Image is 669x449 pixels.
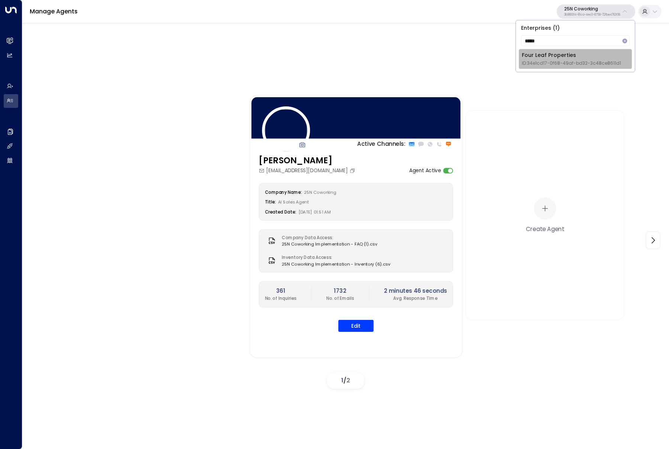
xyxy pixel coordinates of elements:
[278,199,309,205] span: AI Sales Agent
[259,167,357,174] div: [EMAIL_ADDRESS][DOMAIN_NAME]
[282,241,377,247] span: 25N Coworking Implementation - FAQ (1).csv
[265,199,276,205] label: Title:
[262,106,310,154] img: 84_headshot.jpg
[259,154,357,167] h3: [PERSON_NAME]
[282,235,374,241] label: Company Data Access:
[282,254,387,261] label: Inventory Data Access:
[326,295,354,301] p: No. of Emails
[265,209,297,215] label: Created Date:
[522,51,621,67] div: Four Leaf Properties
[409,167,441,174] label: Agent Active
[341,376,343,385] span: 1
[564,13,620,16] p: 3b9800f4-81ca-4ec0-8758-72fbe4763f36
[350,168,357,173] button: Copy
[522,60,621,67] span: ID: 34e1cd17-0f68-49af-bd32-3c48ce8611d1
[557,4,635,19] button: 25N Coworking3b9800f4-81ca-4ec0-8758-72fbe4763f36
[338,320,374,332] button: Edit
[526,224,564,233] div: Create Agent
[519,23,632,32] p: Enterprises ( 1 )
[265,287,297,295] h2: 361
[326,287,354,295] h2: 1732
[384,287,447,295] h2: 2 minutes 46 seconds
[282,261,391,267] span: 25N Coworking Implementation - Inventory (6).csv
[564,7,620,11] p: 25N Coworking
[298,209,330,215] span: [DATE] 01:51 AM
[265,189,302,195] label: Company Name:
[357,140,405,148] p: Active Channels:
[384,295,447,301] p: Avg. Response Time
[327,372,364,389] div: /
[346,376,350,385] span: 2
[304,189,336,195] span: 25N Coworking
[265,295,297,301] p: No. of Inquiries
[30,7,78,16] a: Manage Agents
